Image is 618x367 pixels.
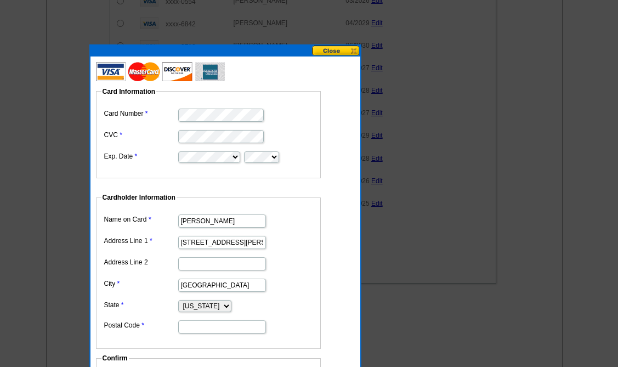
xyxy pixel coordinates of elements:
[104,151,177,161] label: Exp. Date
[104,109,177,118] label: Card Number
[104,236,177,246] label: Address Line 1
[104,130,177,140] label: CVC
[101,193,177,202] legend: Cardholder Information
[104,279,177,289] label: City
[101,87,157,97] legend: Card Information
[96,62,225,81] img: acceptedCards.gif
[104,300,177,310] label: State
[104,257,177,267] label: Address Line 2
[104,320,177,330] label: Postal Code
[104,214,177,224] label: Name on Card
[101,353,129,363] legend: Confirm
[399,112,618,367] iframe: To enrich screen reader interactions, please activate Accessibility in Grammarly extension settings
